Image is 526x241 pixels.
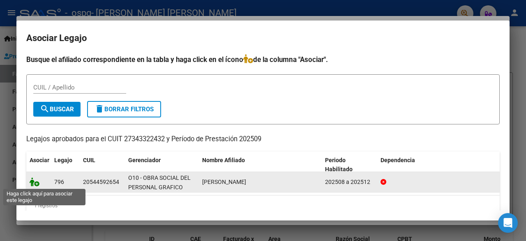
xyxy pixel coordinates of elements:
datatable-header-cell: Nombre Afiliado [199,151,322,179]
button: Buscar [33,102,81,117]
h4: Busque el afiliado correspondiente en la tabla y haga click en el ícono de la columna "Asociar". [26,54,500,65]
span: Dependencia [381,157,415,163]
span: Buscar [40,106,74,113]
datatable-header-cell: CUIL [80,151,125,179]
span: Borrar Filtros [95,106,154,113]
mat-icon: search [40,104,50,114]
button: Borrar Filtros [87,101,161,117]
span: Legajo [54,157,72,163]
span: O10 - OBRA SOCIAL DEL PERSONAL GRAFICO [128,174,191,191]
datatable-header-cell: Asociar [26,151,51,179]
datatable-header-cell: Gerenciador [125,151,199,179]
h2: Asociar Legajo [26,30,500,46]
div: Open Intercom Messenger [498,213,518,233]
mat-icon: delete [95,104,104,114]
div: 20544592654 [83,177,119,187]
span: SEGOVIA FRANCO NICOLAS [202,179,246,185]
div: 1 registros [26,195,500,216]
span: Gerenciador [128,157,161,163]
span: Nombre Afiliado [202,157,245,163]
datatable-header-cell: Legajo [51,151,80,179]
p: Legajos aprobados para el CUIT 27343322432 y Período de Prestación 202509 [26,134,500,145]
datatable-header-cell: Periodo Habilitado [322,151,377,179]
datatable-header-cell: Dependencia [377,151,500,179]
div: 202508 a 202512 [325,177,374,187]
span: 796 [54,179,64,185]
span: CUIL [83,157,95,163]
span: Asociar [30,157,49,163]
span: Periodo Habilitado [325,157,353,173]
